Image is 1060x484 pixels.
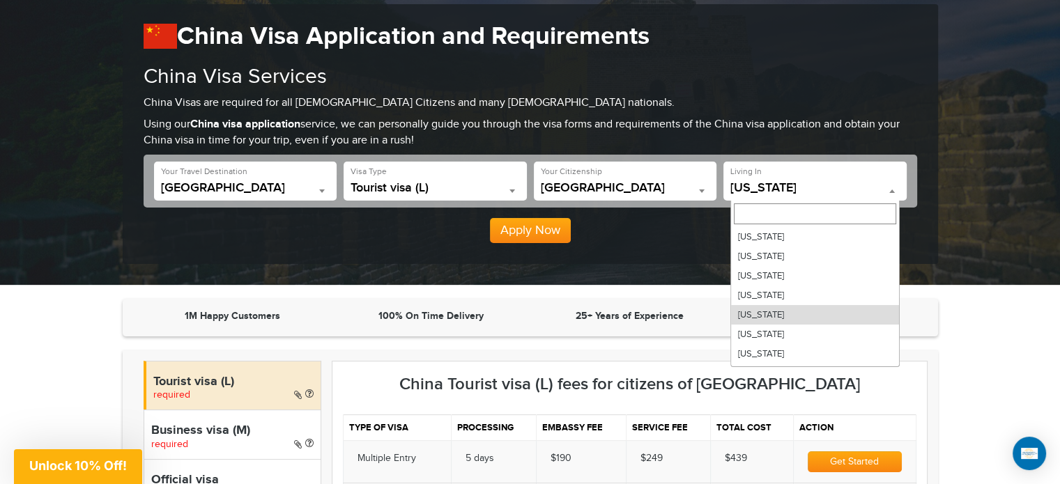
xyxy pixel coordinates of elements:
[731,344,899,364] li: [US_STATE]
[541,166,602,178] label: Your Citizenship
[351,181,520,195] span: Tourist visa (L)
[730,181,900,201] span: California
[343,414,451,440] th: Type of visa
[731,227,899,247] li: [US_STATE]
[190,118,300,131] strong: China visa application
[161,166,247,178] label: Your Travel Destination
[551,453,571,464] span: $190
[730,181,900,195] span: California
[731,266,899,286] li: [US_STATE]
[808,451,901,472] button: Get Started
[794,414,916,440] th: Action
[14,449,142,484] div: Unlock 10% Off!
[541,181,710,195] span: United States
[358,453,416,464] span: Multiple Entry
[161,181,330,201] span: China
[731,364,899,383] li: [US_STATE]
[627,414,711,440] th: Service fee
[536,414,626,440] th: Embassy fee
[451,414,536,440] th: Processing
[144,65,917,88] h2: China Visa Services
[29,458,127,473] span: Unlock 10% Off!
[151,439,188,450] span: required
[808,456,901,467] a: Get Started
[731,247,899,266] li: [US_STATE]
[640,453,663,464] span: $249
[343,375,916,393] h3: China Tourist visa (L) fees for citizens of [GEOGRAPHIC_DATA]
[725,453,747,464] span: $439
[731,305,899,325] li: [US_STATE]
[731,325,899,344] li: [US_STATE]
[144,117,917,149] p: Using our service, we can personally guide you through the visa forms and requirements of the Chi...
[351,181,520,201] span: Tourist visa (L)
[710,414,793,440] th: Total cost
[1013,437,1046,470] div: Open Intercom Messenger
[466,453,494,464] span: 5 days
[490,218,571,243] button: Apply Now
[185,310,280,322] strong: 1M Happy Customers
[730,166,762,178] label: Living In
[378,310,484,322] strong: 100% On Time Delivery
[541,181,710,201] span: United States
[161,181,330,195] span: China
[144,22,917,52] h1: China Visa Application and Requirements
[153,375,314,389] h4: Tourist visa (L)
[731,286,899,305] li: [US_STATE]
[153,389,190,400] span: required
[351,166,387,178] label: Visa Type
[144,95,917,111] p: China Visas are required for all [DEMOGRAPHIC_DATA] Citizens and many [DEMOGRAPHIC_DATA] nationals.
[576,310,684,322] strong: 25+ Years of Experience
[734,203,896,224] input: Search
[151,424,314,438] h4: Business visa (M)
